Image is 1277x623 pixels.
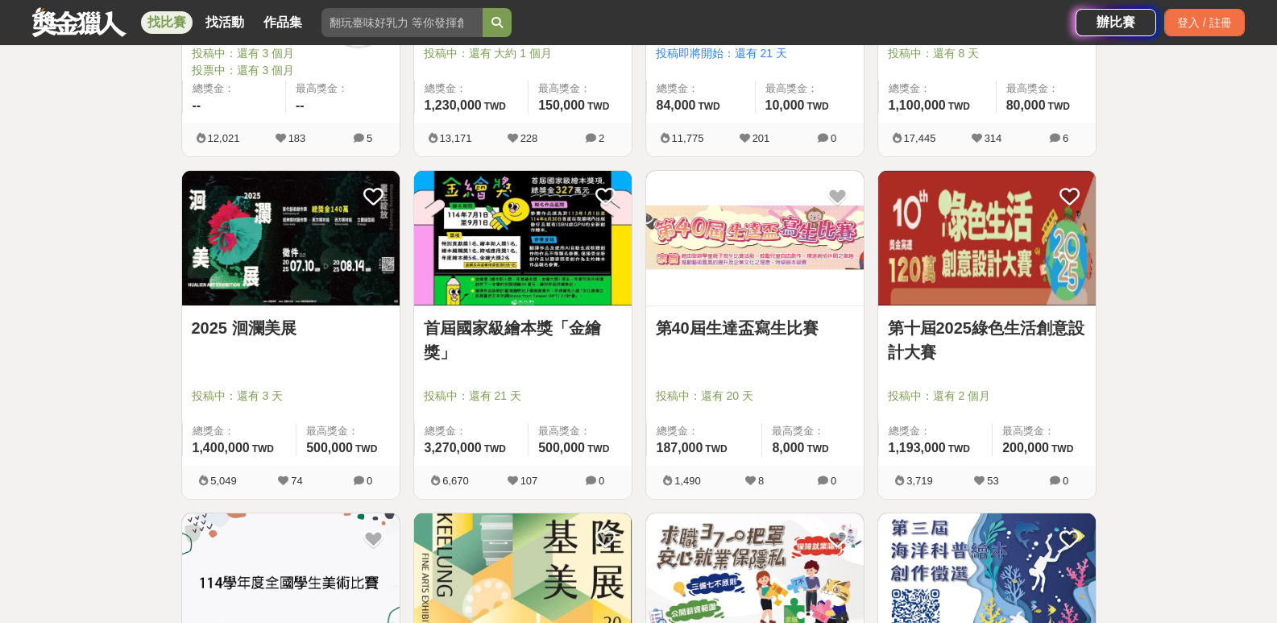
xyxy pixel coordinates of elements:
a: 找活動 [199,11,251,34]
span: 6,670 [442,475,469,487]
span: 最高獎金： [538,81,621,97]
span: 總獎金： [193,81,276,97]
span: 53 [987,475,998,487]
a: Cover Image [878,171,1096,306]
span: -- [193,98,201,112]
a: Cover Image [182,171,400,306]
a: 找比賽 [141,11,193,34]
span: 總獎金： [889,81,986,97]
span: TWD [484,101,506,112]
a: Cover Image [646,171,864,306]
span: 2 [599,132,604,144]
span: 0 [831,475,836,487]
span: 總獎金： [657,423,753,439]
span: 投稿中：還有 3 個月 [192,45,390,62]
a: 2025 洄瀾美展 [192,316,390,340]
span: 0 [367,475,372,487]
span: 0 [1063,475,1068,487]
span: 5,049 [210,475,237,487]
span: 187,000 [657,441,703,455]
span: TWD [948,443,970,455]
span: 1,193,000 [889,441,946,455]
span: TWD [587,101,609,112]
span: TWD [252,443,274,455]
span: TWD [587,443,609,455]
span: 0 [831,132,836,144]
span: 80,000 [1006,98,1046,112]
span: 投票中：還有 3 個月 [192,62,390,79]
span: TWD [484,443,506,455]
span: 最高獎金： [1006,81,1086,97]
span: 84,000 [657,98,696,112]
span: 183 [288,132,306,144]
span: 最高獎金： [1002,423,1085,439]
span: 107 [520,475,538,487]
span: 8 [758,475,764,487]
span: 1,490 [674,475,701,487]
span: 500,000 [538,441,585,455]
span: 最高獎金： [538,423,621,439]
a: 首屆國家級繪本獎「金繪獎」 [424,316,622,364]
span: 0 [599,475,604,487]
span: 5 [367,132,372,144]
span: 最高獎金： [306,423,389,439]
span: 投稿中：還有 3 天 [192,388,390,405]
span: TWD [806,101,828,112]
span: TWD [355,443,377,455]
span: 200,000 [1002,441,1049,455]
span: 314 [985,132,1002,144]
span: TWD [705,443,727,455]
span: 11,775 [672,132,704,144]
span: 228 [520,132,538,144]
span: 投稿中：還有 8 天 [888,45,1086,62]
span: 8,000 [772,441,804,455]
img: Cover Image [414,171,632,305]
input: 翻玩臺味好乳力 等你發揮創意！ [321,8,483,37]
img: Cover Image [182,171,400,305]
span: 投稿中：還有 20 天 [656,388,854,405]
span: 201 [753,132,770,144]
span: 17,445 [904,132,936,144]
span: 3,719 [906,475,933,487]
a: 第十屆2025綠色生活創意設計大賽 [888,316,1086,364]
span: 投稿中：還有 21 天 [424,388,622,405]
span: 總獎金： [193,423,287,439]
span: TWD [698,101,719,112]
a: 作品集 [257,11,309,34]
a: Cover Image [414,171,632,306]
span: 1,100,000 [889,98,946,112]
img: Cover Image [646,171,864,305]
span: 10,000 [765,98,805,112]
span: 6 [1063,132,1068,144]
span: 總獎金： [425,423,519,439]
span: TWD [1048,101,1070,112]
span: 13,171 [440,132,472,144]
span: TWD [948,101,970,112]
span: 74 [291,475,302,487]
span: 投稿中：還有 2 個月 [888,388,1086,405]
span: 投稿中：還有 大約 1 個月 [424,45,622,62]
span: 12,021 [208,132,240,144]
span: TWD [806,443,828,455]
span: 最高獎金： [296,81,390,97]
span: -- [296,98,305,112]
span: 最高獎金： [772,423,853,439]
span: 500,000 [306,441,353,455]
span: 1,230,000 [425,98,482,112]
span: 最高獎金： [765,81,854,97]
span: 總獎金： [425,81,519,97]
img: Cover Image [878,171,1096,305]
span: 投稿即將開始：還有 21 天 [656,45,854,62]
div: 登入 / 註冊 [1164,9,1245,36]
span: 150,000 [538,98,585,112]
span: 總獎金： [889,423,983,439]
a: 第40屆生達盃寫生比賽 [656,316,854,340]
span: 總獎金： [657,81,745,97]
a: 辦比賽 [1076,9,1156,36]
span: TWD [1051,443,1073,455]
span: 1,400,000 [193,441,250,455]
span: 3,270,000 [425,441,482,455]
